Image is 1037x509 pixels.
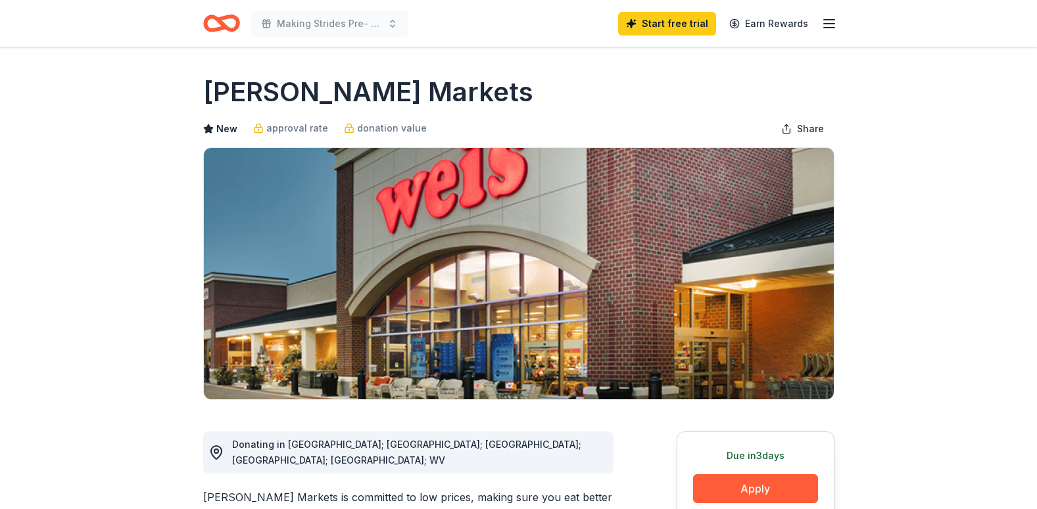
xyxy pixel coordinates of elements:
[357,120,427,136] span: donation value
[251,11,408,37] button: Making Strides Pre- Party
[216,121,237,137] span: New
[797,121,824,137] span: Share
[618,12,716,36] a: Start free trial
[721,12,816,36] a: Earn Rewards
[253,120,328,136] a: approval rate
[204,148,834,399] img: Image for Weis Markets
[771,116,834,142] button: Share
[266,120,328,136] span: approval rate
[203,74,533,110] h1: [PERSON_NAME] Markets
[232,439,581,466] span: Donating in [GEOGRAPHIC_DATA]; [GEOGRAPHIC_DATA]; [GEOGRAPHIC_DATA]; [GEOGRAPHIC_DATA]; [GEOGRAPH...
[277,16,382,32] span: Making Strides Pre- Party
[693,474,818,503] button: Apply
[693,448,818,464] div: Due in 3 days
[344,120,427,136] a: donation value
[203,8,240,39] a: Home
